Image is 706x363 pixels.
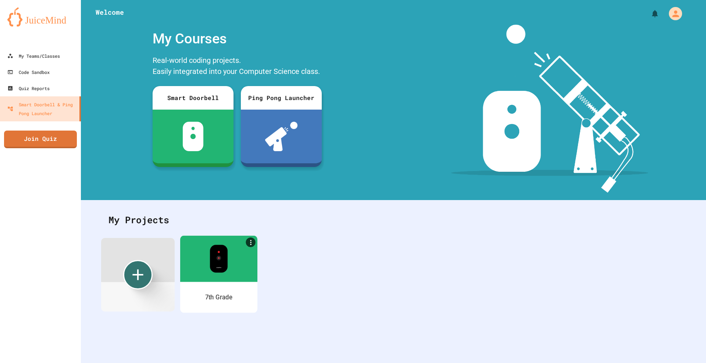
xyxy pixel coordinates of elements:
[205,292,233,302] div: 7th Grade
[241,86,322,110] div: Ping Pong Launcher
[153,86,233,110] div: Smart Doorbell
[451,25,648,193] img: banner-image-my-projects.png
[7,7,74,26] img: logo-orange.svg
[637,7,661,20] div: My Notifications
[183,122,204,151] img: sdb-white.svg
[210,245,228,273] img: sdb-real-colors.png
[149,53,325,81] div: Real-world coding projects. Easily integrated into your Computer Science class.
[180,235,257,313] a: More7th Grade
[246,237,256,247] a: More
[661,5,684,22] div: My Account
[7,51,60,60] div: My Teams/Classes
[7,68,50,76] div: Code Sandbox
[4,131,77,148] a: Join Quiz
[149,25,325,53] div: My Courses
[101,206,686,234] div: My Projects
[123,260,153,289] div: Create new
[7,84,50,93] div: Quiz Reports
[7,100,76,118] div: Smart Doorbell & Ping Pong Launcher
[265,122,298,151] img: ppl-with-ball.png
